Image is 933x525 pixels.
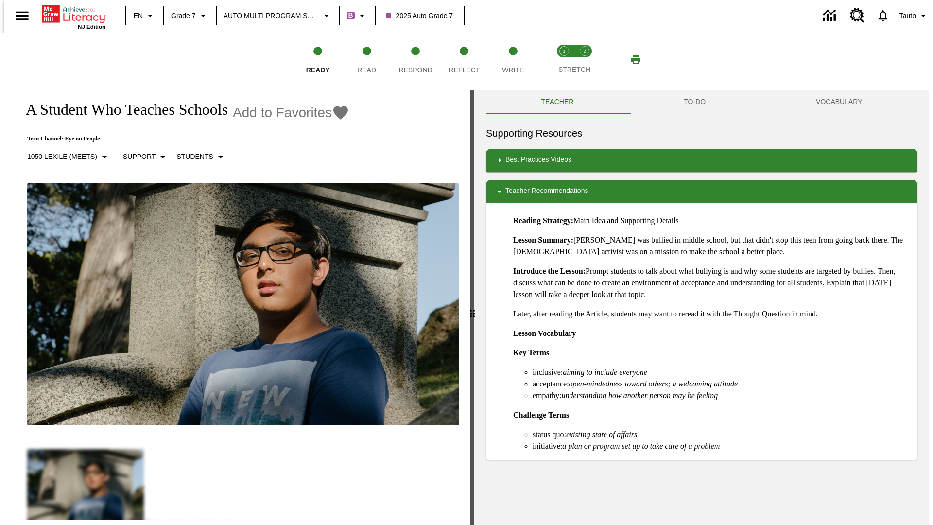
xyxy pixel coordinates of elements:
[533,378,910,390] li: acceptance:
[290,33,346,87] button: Ready step 1 of 5
[134,11,143,21] span: EN
[569,380,738,388] em: open-mindedness toward others; a welcoming attitude
[562,391,718,400] em: understanding how another person may be feeling
[348,9,353,21] span: B
[306,66,330,74] span: Ready
[220,7,336,24] button: School: AUTO MULTI PROGRAM SCHOOL, Select your school
[563,368,647,376] em: aiming to include everyone
[533,429,910,440] li: status quo:
[761,90,917,114] button: VOCABULARY
[899,11,916,21] span: Tauto
[486,149,917,172] div: Best Practices Videos
[16,135,349,142] p: Teen Channel: Eye on People
[343,7,372,24] button: Boost Class color is purple. Change class color
[513,267,586,275] strong: Introduce the Lesson:
[896,7,933,24] button: Profile/Settings
[398,66,432,74] span: Respond
[513,329,576,337] strong: Lesson Vocabulary
[513,236,573,244] strong: Lesson Summary:
[505,186,588,197] p: Teacher Recommendations
[171,11,196,21] span: Grade 7
[470,90,474,525] div: Press Enter or Spacebar and then press right and left arrow keys to move the slider
[357,66,376,74] span: Read
[817,2,844,29] a: Data Center
[119,148,173,166] button: Scaffolds, Support
[167,7,213,24] button: Grade: Grade 7, Select a grade
[513,234,910,258] p: [PERSON_NAME] was bullied in middle school, but that didn't stop this teen from going back there....
[629,90,761,114] button: TO-DO
[338,33,395,87] button: Read step 2 of 5
[23,148,114,166] button: Select Lexile, 1050 Lexile (Meets)
[558,66,590,73] span: STRETCH
[486,125,917,141] h6: Supporting Resources
[513,216,573,225] strong: Reading Strategy:
[386,11,453,21] span: 2025 Auto Grade 7
[502,66,524,74] span: Write
[533,390,910,402] li: empathy:
[42,3,105,30] div: Home
[27,152,97,162] p: 1050 Lexile (Meets)
[16,101,228,119] h1: A Student Who Teaches Schools
[566,430,637,438] em: existing state of affairs
[844,2,870,29] a: Resource Center, Will open in new tab
[129,7,160,24] button: Language: EN, Select a language
[224,11,319,21] span: AUTO MULTI PROGRAM SCHOOL
[486,90,629,114] button: Teacher
[123,152,155,162] p: Support
[513,265,910,300] p: Prompt students to talk about what bullying is and why some students are targeted by bullies. The...
[583,49,586,53] text: 2
[570,33,599,87] button: Stretch Respond step 2 of 2
[173,148,230,166] button: Select Student
[387,33,444,87] button: Respond step 3 of 5
[27,183,459,426] img: A teenager is outside sitting near a large headstone in a cemetery.
[485,33,541,87] button: Write step 5 of 5
[4,90,470,520] div: reading
[78,24,105,30] span: NJ Edition
[233,105,332,121] span: Add to Favorites
[8,1,36,30] button: Open side menu
[513,349,549,357] strong: Key Terms
[513,308,910,320] p: Later, after reading the Article, students may want to reread it with the Thought Question in mind.
[533,367,910,378] li: inclusive:
[533,440,910,452] li: initiative:
[436,33,492,87] button: Reflect step 4 of 5
[474,90,929,525] div: activity
[176,152,213,162] p: Students
[870,3,896,28] a: Notifications
[505,155,571,166] p: Best Practices Videos
[486,90,917,114] div: Instructional Panel Tabs
[233,104,349,121] button: Add to Favorites - A Student Who Teaches Schools
[449,66,480,74] span: Reflect
[620,51,651,69] button: Print
[550,33,578,87] button: Stretch Read step 1 of 2
[563,49,565,53] text: 1
[486,180,917,203] div: Teacher Recommendations
[513,411,569,419] strong: Challenge Terms
[562,442,720,450] em: a plan or program set up to take care of a problem
[513,215,910,227] p: Main Idea and Supporting Details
